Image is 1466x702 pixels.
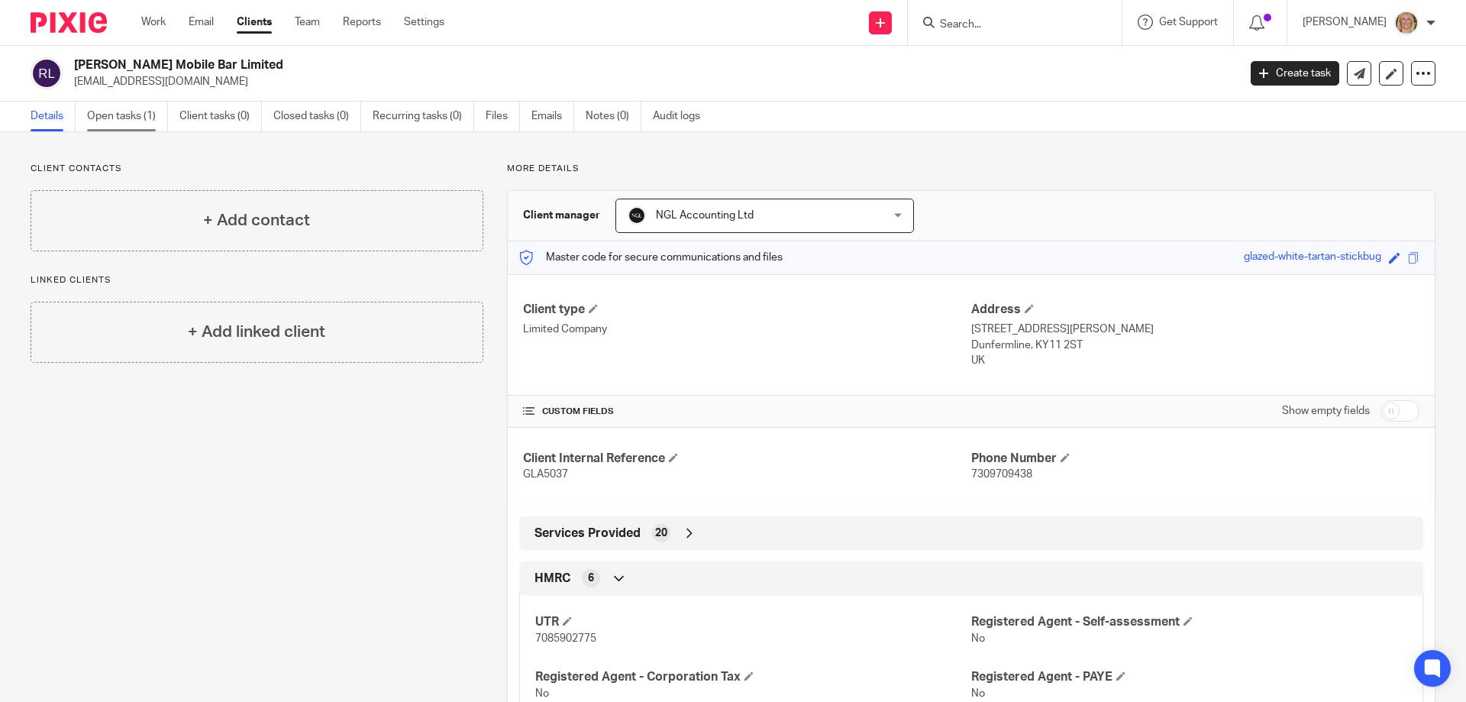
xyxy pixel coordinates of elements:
[971,469,1032,480] span: 7309709438
[1303,15,1387,30] p: [PERSON_NAME]
[971,302,1419,318] h4: Address
[971,614,1407,630] h4: Registered Agent - Self-assessment
[189,15,214,30] a: Email
[588,571,594,586] span: 6
[531,102,574,131] a: Emails
[523,469,568,480] span: GLA5037
[31,274,483,286] p: Linked clients
[1282,403,1370,419] label: Show empty fields
[273,102,361,131] a: Closed tasks (0)
[535,633,596,644] span: 7085902775
[535,688,549,699] span: No
[1394,11,1419,35] img: JW%20photo.JPG
[656,210,754,221] span: NGL Accounting Ltd
[179,102,262,131] a: Client tasks (0)
[295,15,320,30] a: Team
[74,74,1228,89] p: [EMAIL_ADDRESS][DOMAIN_NAME]
[938,18,1076,32] input: Search
[507,163,1435,175] p: More details
[971,322,1419,337] p: [STREET_ADDRESS][PERSON_NAME]
[971,669,1407,685] h4: Registered Agent - PAYE
[535,614,971,630] h4: UTR
[203,209,310,232] h4: + Add contact
[1244,249,1381,267] div: glazed-white-tartan-stickbug
[971,688,985,699] span: No
[971,451,1419,467] h4: Phone Number
[31,12,107,33] img: Pixie
[534,571,570,587] span: HMRC
[188,320,325,344] h4: + Add linked client
[87,102,168,131] a: Open tasks (1)
[1159,17,1218,27] span: Get Support
[519,250,783,265] p: Master code for secure communications and files
[971,338,1419,353] p: Dunfermline, KY11 2ST
[523,451,971,467] h4: Client Internal Reference
[523,302,971,318] h4: Client type
[1251,61,1339,86] a: Create task
[141,15,166,30] a: Work
[404,15,444,30] a: Settings
[971,633,985,644] span: No
[373,102,474,131] a: Recurring tasks (0)
[586,102,641,131] a: Notes (0)
[653,102,712,131] a: Audit logs
[534,526,641,542] span: Services Provided
[523,406,971,418] h4: CUSTOM FIELDS
[628,206,646,225] img: NGL%20Logo%20Social%20Circle%20JPG.jpg
[31,163,483,175] p: Client contacts
[237,15,272,30] a: Clients
[74,57,997,73] h2: [PERSON_NAME] Mobile Bar Limited
[31,102,76,131] a: Details
[535,669,971,685] h4: Registered Agent - Corporation Tax
[523,208,600,223] h3: Client manager
[971,353,1419,368] p: UK
[343,15,381,30] a: Reports
[31,57,63,89] img: svg%3E
[486,102,520,131] a: Files
[655,526,667,541] span: 20
[523,322,971,337] p: Limited Company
